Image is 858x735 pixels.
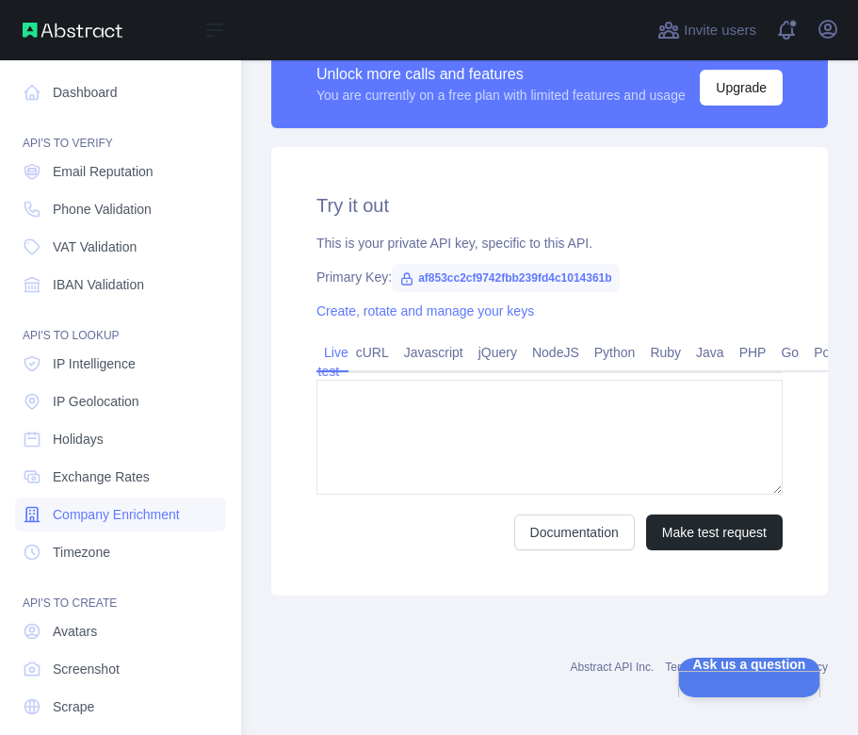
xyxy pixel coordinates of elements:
a: Terms of service [665,661,747,674]
a: IP Geolocation [15,384,226,418]
span: af853cc2cf9742fbb239fd4c1014361b [392,264,619,292]
div: API'S TO LOOKUP [15,305,226,343]
a: Dashboard [15,75,226,109]
a: Exchange Rates [15,460,226,494]
div: This is your private API key, specific to this API. [316,234,783,253]
span: Invite users [684,20,756,41]
a: Go [773,337,806,367]
span: Phone Validation [53,200,152,219]
span: Timezone [53,543,110,562]
a: NodeJS [525,337,587,367]
a: Holidays [15,422,226,456]
a: VAT Validation [15,230,226,264]
span: IP Geolocation [53,392,139,411]
a: IBAN Validation [15,268,226,302]
a: Documentation [514,514,635,550]
a: Javascript [397,337,471,367]
button: Make test request [646,514,783,550]
a: Ruby [642,337,688,367]
span: Scrape [53,697,94,716]
span: Company Enrichment [53,505,180,524]
span: Avatars [53,622,97,641]
button: Invite users [654,15,760,45]
a: Create, rotate and manage your keys [316,303,534,318]
a: Email Reputation [15,155,226,188]
a: cURL [348,337,397,367]
span: Exchange Rates [53,467,150,486]
span: IBAN Validation [53,275,144,294]
h2: Try it out [316,192,783,219]
a: Timezone [15,535,226,569]
span: Email Reputation [53,162,154,181]
a: Abstract API Inc. [571,661,655,674]
a: Avatars [15,614,226,648]
a: Scrape [15,690,226,724]
img: Abstract API [23,23,122,38]
div: API'S TO CREATE [15,573,226,611]
a: Java [688,337,732,367]
span: Holidays [53,430,104,449]
a: IP Intelligence [15,347,226,381]
a: Python [587,337,643,367]
span: VAT Validation [53,237,137,256]
a: PHP [732,337,774,367]
button: Upgrade [700,70,783,106]
div: Unlock more calls and features [316,63,686,86]
a: Live test [316,337,348,386]
span: IP Intelligence [53,354,136,373]
div: Primary Key: [316,268,783,286]
a: Company Enrichment [15,498,226,531]
a: Screenshot [15,652,226,686]
div: API'S TO VERIFY [15,113,226,151]
div: You are currently on a free plan with limited features and usage [316,86,686,105]
a: jQuery [471,337,525,367]
span: Screenshot [53,660,120,678]
iframe: Help Scout Beacon - Open [678,658,820,697]
a: Phone Validation [15,192,226,226]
